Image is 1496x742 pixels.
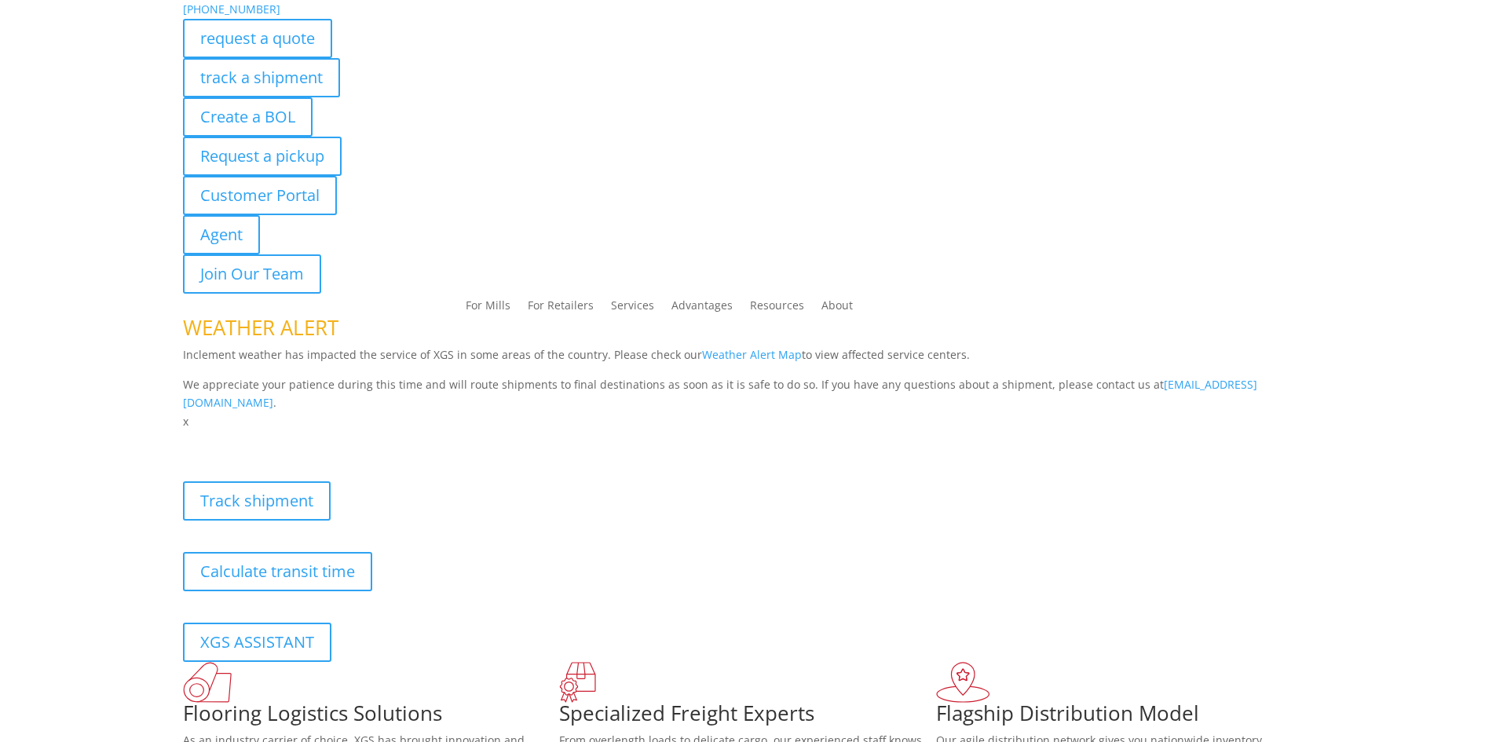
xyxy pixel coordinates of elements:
a: request a quote [183,19,332,58]
a: Weather Alert Map [702,347,802,362]
a: XGS ASSISTANT [183,623,331,662]
img: xgs-icon-total-supply-chain-intelligence-red [183,662,232,703]
a: Advantages [671,300,733,317]
a: Agent [183,215,260,254]
span: WEATHER ALERT [183,313,338,342]
a: For Retailers [528,300,594,317]
b: Visibility, transparency, and control for your entire supply chain. [183,433,533,448]
h1: Flagship Distribution Model [936,703,1313,731]
h1: Specialized Freight Experts [559,703,936,731]
a: About [821,300,853,317]
a: [PHONE_NUMBER] [183,2,280,16]
p: We appreciate your patience during this time and will route shipments to final destinations as so... [183,375,1314,413]
h1: Flooring Logistics Solutions [183,703,560,731]
a: Calculate transit time [183,552,372,591]
img: xgs-icon-focused-on-flooring-red [559,662,596,703]
a: Create a BOL [183,97,313,137]
p: x [183,412,1314,431]
img: xgs-icon-flagship-distribution-model-red [936,662,990,703]
a: track a shipment [183,58,340,97]
a: Request a pickup [183,137,342,176]
a: Customer Portal [183,176,337,215]
p: Inclement weather has impacted the service of XGS in some areas of the country. Please check our ... [183,345,1314,375]
a: Track shipment [183,481,331,521]
a: Services [611,300,654,317]
a: Join Our Team [183,254,321,294]
a: For Mills [466,300,510,317]
a: Resources [750,300,804,317]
